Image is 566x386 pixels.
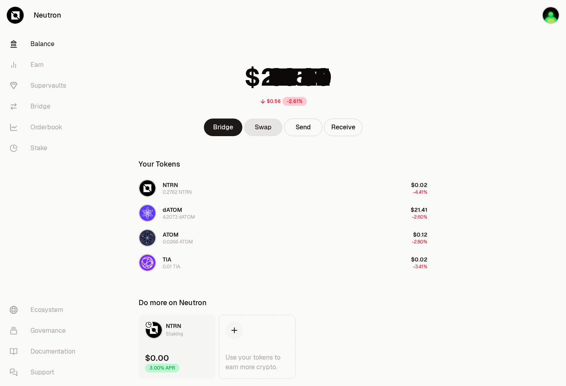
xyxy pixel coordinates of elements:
div: -2.61% [282,97,307,106]
img: jushiung5 [542,6,560,24]
button: TIA LogoTIA0.01 TIA$0.02-3.41% [134,251,432,275]
span: $21.41 [411,206,427,213]
span: -3.41% [413,263,427,270]
div: $0.00 [145,352,169,364]
a: Ecosystem [3,300,87,320]
div: 4.2073 dATOM [163,214,195,220]
div: 0.2762 NTRN [163,189,192,195]
span: $0.12 [413,231,427,238]
img: ATOM Logo [139,230,155,246]
div: 0.01 TIA [163,263,180,270]
button: Send [284,119,322,136]
span: -2.60% [412,214,427,220]
a: Orderbook [3,117,87,138]
div: Do more on Neutron [139,297,207,308]
a: NTRN LogoNTRNStaking$0.003.00% APR [139,315,216,379]
span: ATOM [163,231,179,238]
div: 0.0266 ATOM [163,239,193,245]
a: Bridge [204,119,242,136]
span: $0.02 [411,181,427,189]
button: NTRN LogoNTRN0.2762 NTRN$0.02-4.41% [134,176,432,200]
a: Support [3,362,87,383]
span: NTRN [163,181,178,189]
a: Governance [3,320,87,341]
button: Receive [324,119,363,136]
a: Stake [3,138,87,159]
button: ATOM LogoATOM0.0266 ATOM$0.12-2.80% [134,226,432,250]
img: TIA Logo [139,255,155,271]
span: TIA [163,256,171,263]
span: $0.02 [411,256,427,263]
div: Use your tokens to earn more crypto. [226,353,289,372]
a: Balance [3,34,87,54]
img: NTRN Logo [139,180,155,196]
span: dATOM [163,206,182,213]
div: Your Tokens [139,159,180,170]
div: $0.56 [267,98,281,105]
div: 3.00% APR [145,364,179,372]
a: Bridge [3,96,87,117]
a: Use your tokens to earn more crypto. [219,315,296,379]
span: NTRN [166,322,181,330]
img: dATOM Logo [139,205,155,221]
a: Swap [244,119,282,136]
a: Documentation [3,341,87,362]
button: dATOM LogodATOM4.2073 dATOM$21.41-2.60% [134,201,432,225]
span: -4.41% [413,189,427,195]
div: Staking [166,330,183,338]
span: -2.80% [412,239,427,245]
a: Earn [3,54,87,75]
img: NTRN Logo [146,322,162,338]
a: Supervaults [3,75,87,96]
